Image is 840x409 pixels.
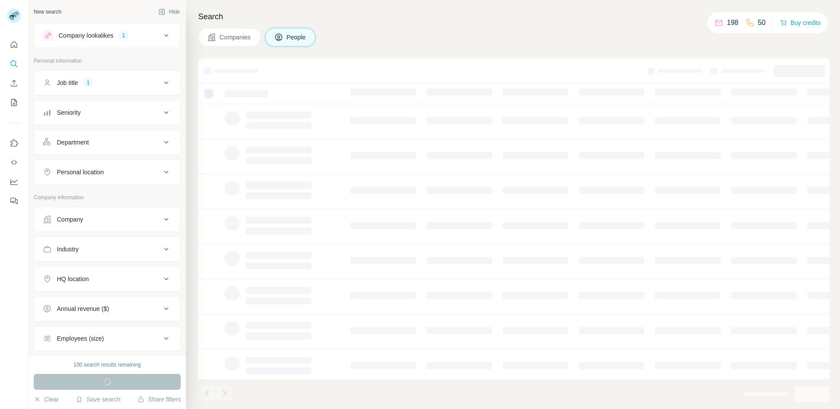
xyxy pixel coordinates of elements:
[7,174,21,190] button: Dashboard
[7,155,21,170] button: Use Surfe API
[34,268,180,289] button: HQ location
[34,395,59,404] button: Clear
[57,334,104,343] div: Employees (size)
[34,162,180,183] button: Personal location
[7,193,21,209] button: Feedback
[57,275,89,283] div: HQ location
[34,57,181,65] p: Personal information
[34,328,180,349] button: Employees (size)
[119,32,129,39] div: 1
[73,361,141,369] div: 100 search results remaining
[34,239,180,260] button: Industry
[287,33,307,42] span: People
[57,108,80,117] div: Seniority
[34,298,180,319] button: Annual revenue ($)
[57,78,78,87] div: Job title
[34,72,180,93] button: Job title1
[59,31,113,40] div: Company lookalikes
[780,17,821,29] button: Buy credits
[57,138,89,147] div: Department
[57,245,79,254] div: Industry
[34,194,181,201] p: Company information
[34,8,61,16] div: New search
[7,37,21,53] button: Quick start
[76,395,120,404] button: Save search
[7,135,21,151] button: Use Surfe on LinkedIn
[83,79,93,87] div: 1
[34,132,180,153] button: Department
[34,25,180,46] button: Company lookalikes1
[7,75,21,91] button: Enrich CSV
[34,102,180,123] button: Seniority
[57,304,109,313] div: Annual revenue ($)
[758,18,766,28] p: 50
[152,5,186,18] button: Hide
[57,168,104,176] div: Personal location
[137,395,181,404] button: Share filters
[220,33,252,42] span: Companies
[727,18,738,28] p: 198
[57,215,83,224] div: Company
[198,11,829,23] h4: Search
[34,209,180,230] button: Company
[7,56,21,72] button: Search
[7,95,21,110] button: My lists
